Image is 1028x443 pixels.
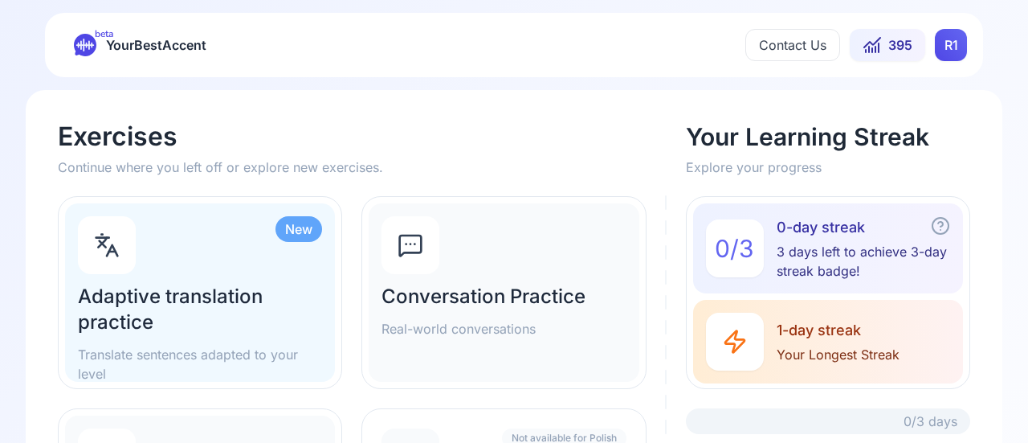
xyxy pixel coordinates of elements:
p: Continue where you left off or explore new exercises. [58,158,667,177]
a: Conversation PracticeReal-world conversations [361,196,646,389]
span: 3 days left to achieve 3-day streak badge! [777,242,950,281]
div: R1 [935,29,967,61]
h2: Your Learning Streak [686,122,970,151]
p: Translate sentences adapted to your level [78,345,322,384]
span: 0 / 3 [715,234,754,263]
span: 0-day streak [777,216,950,239]
a: betaYourBestAccent [61,34,219,56]
button: Contact Us [745,29,840,61]
a: NewAdaptive translation practiceTranslate sentences adapted to your level [58,196,342,389]
span: 1-day streak [777,319,899,342]
p: Explore your progress [686,158,970,177]
span: 395 [888,35,912,55]
h1: Exercises [58,122,667,151]
h2: Conversation Practice [381,284,626,310]
span: YourBestAccent [106,34,206,56]
span: beta [95,27,113,40]
p: Real-world conversations [381,319,626,338]
span: Your Longest Streak [777,345,899,364]
span: 0/3 days [904,412,957,431]
button: R1R1 [935,29,967,61]
div: New [275,216,322,242]
h2: Adaptive translation practice [78,284,322,335]
button: 395 [850,29,925,61]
